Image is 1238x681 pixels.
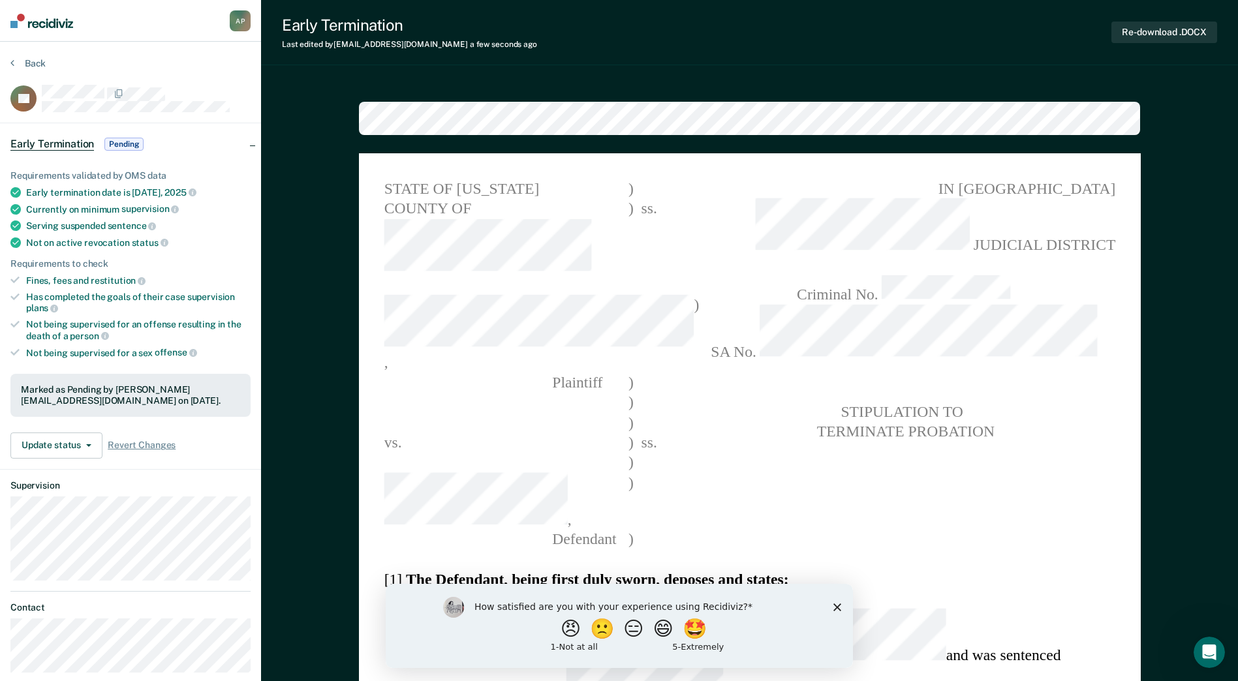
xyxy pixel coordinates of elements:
div: Serving suspended [26,220,251,232]
div: Has completed the goals of their case supervision [26,292,251,314]
button: Update status [10,432,102,459]
span: COUNTY OF [384,199,628,275]
dt: Contact [10,602,251,613]
span: ss. [633,199,664,275]
span: ) [628,372,634,392]
iframe: Intercom live chat [1194,637,1225,668]
div: Currently on minimum [26,204,251,215]
span: Pending [104,138,144,151]
span: offense [155,347,197,357]
span: ) [628,392,634,412]
img: Recidiviz [10,14,73,28]
div: Early Termination [282,16,537,35]
button: AP [230,10,251,31]
span: Defendant [384,530,616,547]
span: ) [628,452,634,472]
span: supervision [121,204,179,214]
button: Back [10,57,46,69]
span: JUDICIAL DISTRICT [692,199,1115,256]
span: person [70,331,108,341]
span: SA No. [692,304,1115,361]
span: a few seconds ago [470,40,537,49]
span: ) [628,529,634,549]
span: ) [628,472,634,529]
div: Requirements to check [10,258,251,269]
span: , [384,295,694,372]
span: Criminal No. [692,275,1115,304]
span: 2025 [164,187,196,198]
div: Last edited by [EMAIL_ADDRESS][DOMAIN_NAME] [282,40,537,49]
div: Not on active revocation [26,237,251,249]
span: sentence [108,220,157,231]
section: [1] [384,569,1115,589]
iframe: Survey by Kim from Recidiviz [386,584,853,668]
span: STATE OF [US_STATE] [384,179,628,199]
pre: STIPULATION TO TERMINATE PROBATION [692,401,1115,441]
dt: Supervision [10,480,251,491]
span: plans [26,303,58,313]
span: vs. [384,434,401,451]
span: status [132,237,168,248]
span: ) [628,199,634,275]
span: , [384,472,628,529]
span: ) [628,432,634,452]
div: Marked as Pending by [PERSON_NAME][EMAIL_ADDRESS][DOMAIN_NAME] on [DATE]. [21,384,240,406]
button: Re-download .DOCX [1111,22,1217,43]
div: Early termination date is [DATE], [26,187,251,198]
span: Revert Changes [108,440,176,451]
span: restitution [91,275,146,286]
div: Requirements validated by OMS data [10,170,251,181]
span: Early Termination [10,138,94,151]
span: ss. [633,432,664,452]
strong: The Defendant, being first duly sworn, deposes and states: [406,570,789,587]
div: A P [230,10,251,31]
div: Fines, fees and [26,275,251,286]
span: ) [628,179,634,199]
span: ) [628,412,634,432]
div: Not being supervised for a sex [26,347,251,359]
span: Plaintiff [384,374,602,391]
span: IN [GEOGRAPHIC_DATA] [692,179,1115,199]
div: Not being supervised for an offense resulting in the death of a [26,319,251,341]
